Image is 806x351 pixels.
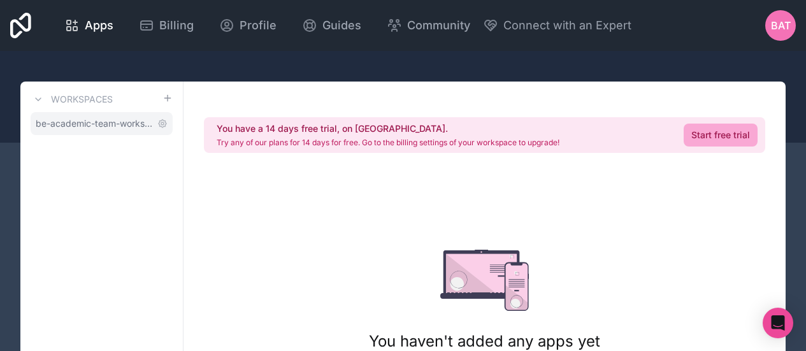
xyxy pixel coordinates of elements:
span: BAT [771,18,791,33]
span: Connect with an Expert [503,17,631,34]
span: Profile [240,17,277,34]
img: empty state [440,250,529,311]
span: Community [407,17,470,34]
span: be-academic-team-workspace [36,117,152,130]
a: Profile [209,11,287,39]
p: Try any of our plans for 14 days for free. Go to the billing settings of your workspace to upgrade! [217,138,559,148]
span: Billing [159,17,194,34]
a: Community [377,11,480,39]
a: Start free trial [684,124,758,147]
span: Apps [85,17,113,34]
button: Connect with an Expert [483,17,631,34]
a: Billing [129,11,204,39]
h3: Workspaces [51,93,113,106]
h2: You have a 14 days free trial, on [GEOGRAPHIC_DATA]. [217,122,559,135]
a: Workspaces [31,92,113,107]
a: be-academic-team-workspace [31,112,173,135]
span: Guides [322,17,361,34]
div: Open Intercom Messenger [763,308,793,338]
a: Apps [54,11,124,39]
a: Guides [292,11,371,39]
